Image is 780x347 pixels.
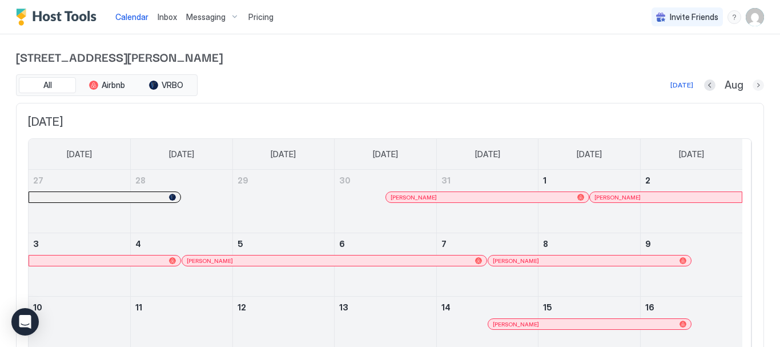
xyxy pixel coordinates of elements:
[233,170,335,191] a: July 29, 2025
[78,77,135,93] button: Airbnb
[493,257,686,265] div: [PERSON_NAME]
[543,239,548,249] span: 8
[441,176,451,185] span: 31
[233,297,335,318] a: August 12, 2025
[115,11,148,23] a: Calendar
[33,176,43,185] span: 27
[259,139,307,170] a: Tuesday
[29,170,130,191] a: July 27, 2025
[437,297,538,318] a: August 14, 2025
[746,8,764,26] div: User profile
[335,233,436,254] a: August 6, 2025
[753,79,764,91] button: Next month
[391,194,584,201] div: [PERSON_NAME]
[248,12,274,22] span: Pricing
[33,239,39,249] span: 3
[33,302,42,312] span: 10
[441,239,447,249] span: 7
[169,149,194,159] span: [DATE]
[679,149,704,159] span: [DATE]
[339,239,345,249] span: 6
[158,139,206,170] a: Monday
[565,139,613,170] a: Friday
[233,233,335,254] a: August 5, 2025
[335,233,437,297] td: August 6, 2025
[43,80,52,90] span: All
[135,302,142,312] span: 11
[339,302,348,312] span: 13
[16,74,198,96] div: tab-group
[538,170,641,233] td: August 1, 2025
[115,12,148,22] span: Calendar
[238,239,243,249] span: 5
[436,233,538,297] td: August 7, 2025
[437,170,538,191] a: July 31, 2025
[135,176,146,185] span: 28
[543,302,552,312] span: 15
[138,77,195,93] button: VRBO
[727,10,741,24] div: menu
[135,239,141,249] span: 4
[131,233,233,297] td: August 4, 2025
[29,297,130,318] a: August 10, 2025
[16,9,102,26] a: Host Tools Logo
[670,80,693,90] div: [DATE]
[29,170,131,233] td: July 27, 2025
[668,139,715,170] a: Saturday
[158,12,177,22] span: Inbox
[641,233,742,254] a: August 9, 2025
[232,233,335,297] td: August 5, 2025
[361,139,409,170] a: Wednesday
[577,149,602,159] span: [DATE]
[19,77,76,93] button: All
[131,170,232,191] a: July 28, 2025
[669,78,695,92] button: [DATE]
[29,233,131,297] td: August 3, 2025
[335,170,437,233] td: July 30, 2025
[162,80,183,90] span: VRBO
[640,233,742,297] td: August 9, 2025
[67,149,92,159] span: [DATE]
[339,176,351,185] span: 30
[238,176,248,185] span: 29
[645,176,650,185] span: 2
[645,239,651,249] span: 9
[493,257,539,265] span: [PERSON_NAME]
[271,149,296,159] span: [DATE]
[641,297,742,318] a: August 16, 2025
[28,115,752,129] span: [DATE]
[436,170,538,233] td: July 31, 2025
[187,257,233,265] span: [PERSON_NAME]
[391,194,437,201] span: [PERSON_NAME]
[186,12,226,22] span: Messaging
[725,79,743,92] span: Aug
[238,302,246,312] span: 12
[232,170,335,233] td: July 29, 2025
[441,302,451,312] span: 14
[475,149,500,159] span: [DATE]
[373,149,398,159] span: [DATE]
[538,170,640,191] a: August 1, 2025
[538,233,641,297] td: August 8, 2025
[29,233,130,254] a: August 3, 2025
[670,12,718,22] span: Invite Friends
[594,194,641,201] span: [PERSON_NAME]
[187,257,482,265] div: [PERSON_NAME]
[543,176,546,185] span: 1
[464,139,512,170] a: Thursday
[335,297,436,318] a: August 13, 2025
[640,170,742,233] td: August 2, 2025
[335,170,436,191] a: July 30, 2025
[594,194,737,201] div: [PERSON_NAME]
[538,233,640,254] a: August 8, 2025
[641,170,742,191] a: August 2, 2025
[131,233,232,254] a: August 4, 2025
[11,308,39,336] div: Open Intercom Messenger
[16,48,764,65] span: [STREET_ADDRESS][PERSON_NAME]
[493,321,539,328] span: [PERSON_NAME]
[158,11,177,23] a: Inbox
[493,321,686,328] div: [PERSON_NAME]
[131,297,232,318] a: August 11, 2025
[102,80,125,90] span: Airbnb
